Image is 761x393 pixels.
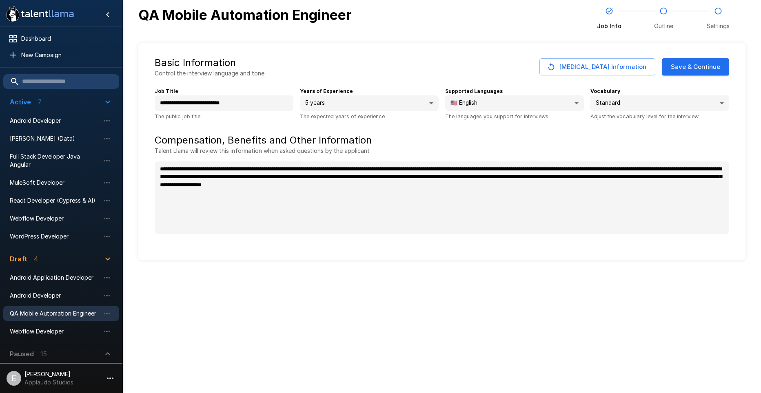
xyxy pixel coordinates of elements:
button: Save & Continue [662,58,729,75]
p: Talent Llama will review this information when asked questions by the applicant [155,147,729,155]
b: Supported Languages [445,88,503,94]
span: Settings [707,22,730,30]
span: Outline [654,22,673,30]
p: The expected years of experience [300,112,439,121]
b: Years of Experience [300,88,353,94]
button: [MEDICAL_DATA] Information [539,58,655,75]
b: QA Mobile Automation Engineer [138,7,352,23]
h5: Basic Information [155,56,236,69]
div: Standard [590,95,729,111]
p: Adjust the vocabulary level for the interview [590,112,729,121]
b: Job Title [155,88,178,94]
h5: Compensation, Benefits and Other Information [155,134,729,147]
div: 🇺🇸 English [445,95,584,111]
p: The languages you support for interviews [445,112,584,121]
span: Job Info [597,22,621,30]
p: Control the interview language and tone [155,69,264,77]
b: Vocabulary [590,88,620,94]
div: 5 years [300,95,439,111]
p: The public job title [155,112,293,121]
